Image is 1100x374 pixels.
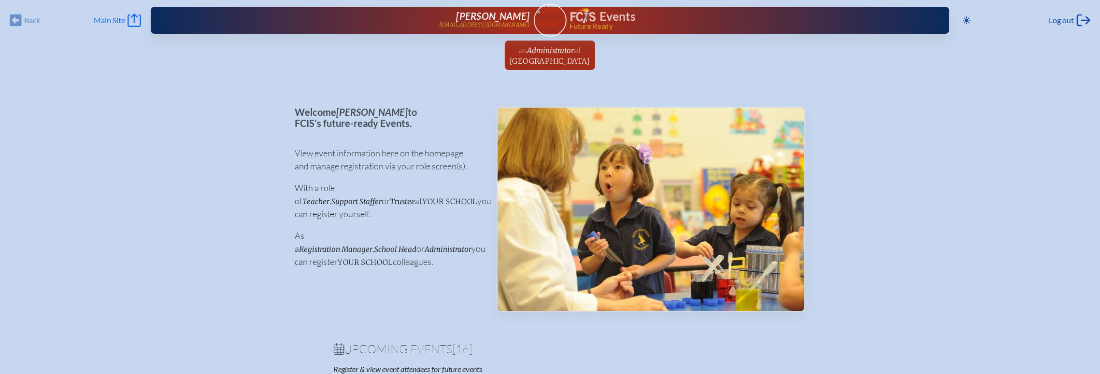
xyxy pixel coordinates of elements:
a: User Avatar [534,4,567,37]
p: [EMAIL_ADDRESS][DOMAIN_NAME] [439,22,530,28]
span: your school [423,197,477,206]
span: Trustee [390,197,415,206]
span: [GEOGRAPHIC_DATA] [510,56,590,66]
a: asAdministratorat[GEOGRAPHIC_DATA] [506,41,594,70]
span: School Head [375,245,417,254]
h1: Upcoming Events [334,343,767,355]
span: at [574,44,581,55]
span: Support Staffer [332,197,382,206]
span: Log out [1049,15,1074,25]
span: Administrator [527,46,574,55]
p: Welcome to FCIS’s future-ready Events. [295,107,481,128]
span: Main Site [94,15,125,25]
a: [PERSON_NAME][EMAIL_ADDRESS][DOMAIN_NAME] [182,11,530,30]
span: Future Ready [570,23,918,30]
span: Teacher [303,197,330,206]
img: User Avatar [529,3,571,29]
span: Registration Manager [300,245,373,254]
span: your school [338,258,393,267]
div: FCIS Events — Future ready [571,8,919,30]
p: Register & view event attendees for future events [334,364,589,374]
img: Events [498,108,804,311]
p: With a role of , or at you can register yourself. [295,181,481,221]
span: [PERSON_NAME] [337,106,408,118]
p: View event information here on the homepage and manage registration via your role screen(s). [295,147,481,173]
span: [16] [453,342,473,356]
span: as [519,44,527,55]
span: [PERSON_NAME] [456,10,529,22]
p: As a , or you can register colleagues. [295,229,481,268]
a: Main Site [94,14,141,27]
span: Administrator [425,245,472,254]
